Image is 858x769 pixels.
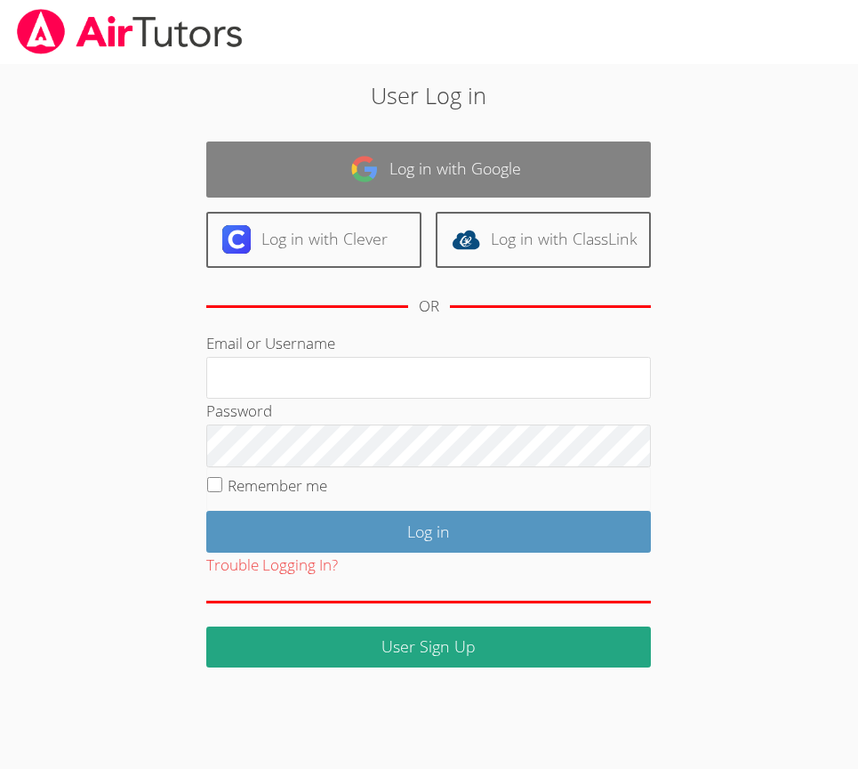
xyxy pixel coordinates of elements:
[206,212,421,268] a: Log in with Clever
[419,294,439,320] div: OR
[206,401,272,421] label: Password
[206,627,651,668] a: User Sign Up
[206,142,651,198] a: Log in with Google
[206,333,335,353] label: Email or Username
[222,225,251,254] img: clever-logo-6eab21bc6e7a338710f1a6ff85c0baf02591cd810cc4098c63d3a4b26e2feb20.svg
[120,78,738,112] h2: User Log in
[206,511,651,553] input: Log in
[206,553,338,579] button: Trouble Logging In?
[436,212,651,268] a: Log in with ClassLink
[15,9,245,54] img: airtutors_banner-c4298cdbf04f3fff15de1276eac7730deb9818008684d7c2e4769d2f7ddbe033.png
[350,155,379,183] img: google-logo-50288ca7cdecda66e5e0955fdab243c47b7ad437acaf1139b6f446037453330a.svg
[452,225,480,254] img: classlink-logo-d6bb404cc1216ec64c9a2012d9dc4662098be43eaf13dc465df04b49fa7ab582.svg
[228,475,327,496] label: Remember me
